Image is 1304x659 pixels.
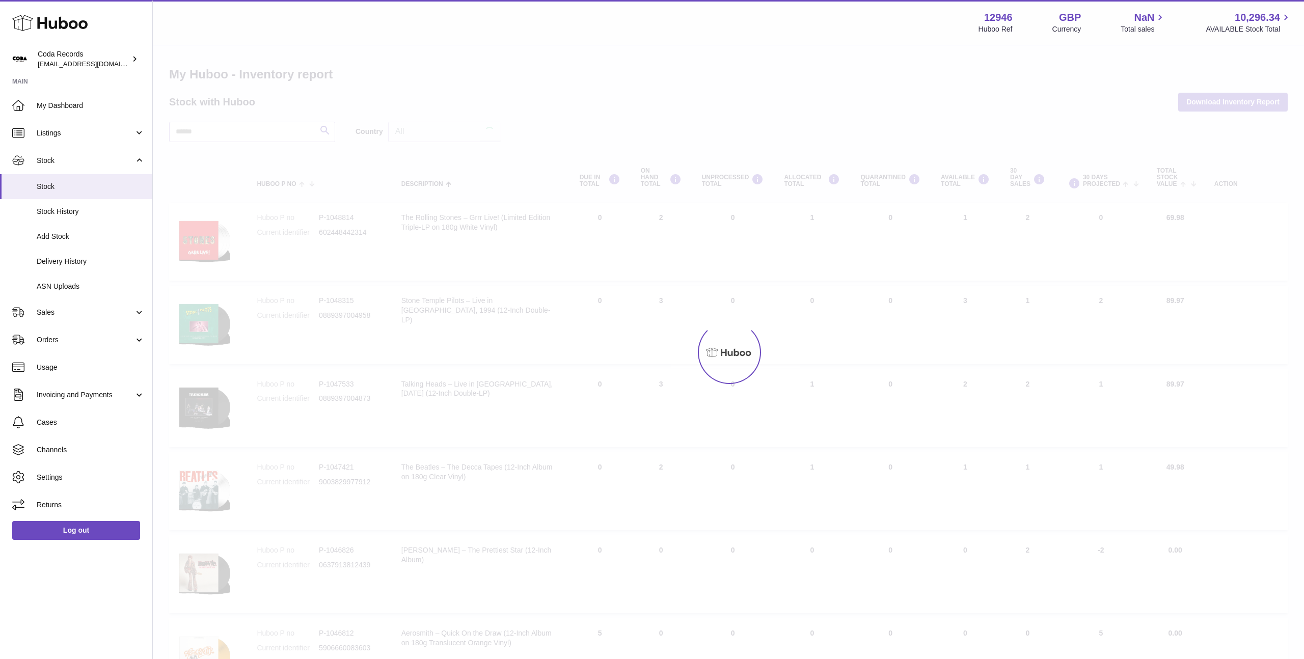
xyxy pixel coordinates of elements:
div: Currency [1052,24,1081,34]
span: Invoicing and Payments [37,390,134,400]
span: My Dashboard [37,101,145,111]
span: Add Stock [37,232,145,241]
span: [EMAIL_ADDRESS][DOMAIN_NAME] [38,60,150,68]
span: Orders [37,335,134,345]
div: Huboo Ref [979,24,1013,34]
span: Total sales [1121,24,1166,34]
span: ASN Uploads [37,282,145,291]
a: Log out [12,521,140,539]
span: Cases [37,418,145,427]
span: NaN [1134,11,1154,24]
span: Stock [37,182,145,191]
a: 10,296.34 AVAILABLE Stock Total [1206,11,1292,34]
span: Stock [37,156,134,166]
img: haz@pcatmedia.com [12,51,28,67]
span: Channels [37,445,145,455]
span: Listings [37,128,134,138]
span: Settings [37,473,145,482]
span: 10,296.34 [1235,11,1280,24]
div: Coda Records [38,49,129,69]
span: AVAILABLE Stock Total [1206,24,1292,34]
span: Sales [37,308,134,317]
strong: 12946 [984,11,1013,24]
span: Delivery History [37,257,145,266]
span: Usage [37,363,145,372]
span: Stock History [37,207,145,216]
a: NaN Total sales [1121,11,1166,34]
span: Returns [37,500,145,510]
strong: GBP [1059,11,1081,24]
